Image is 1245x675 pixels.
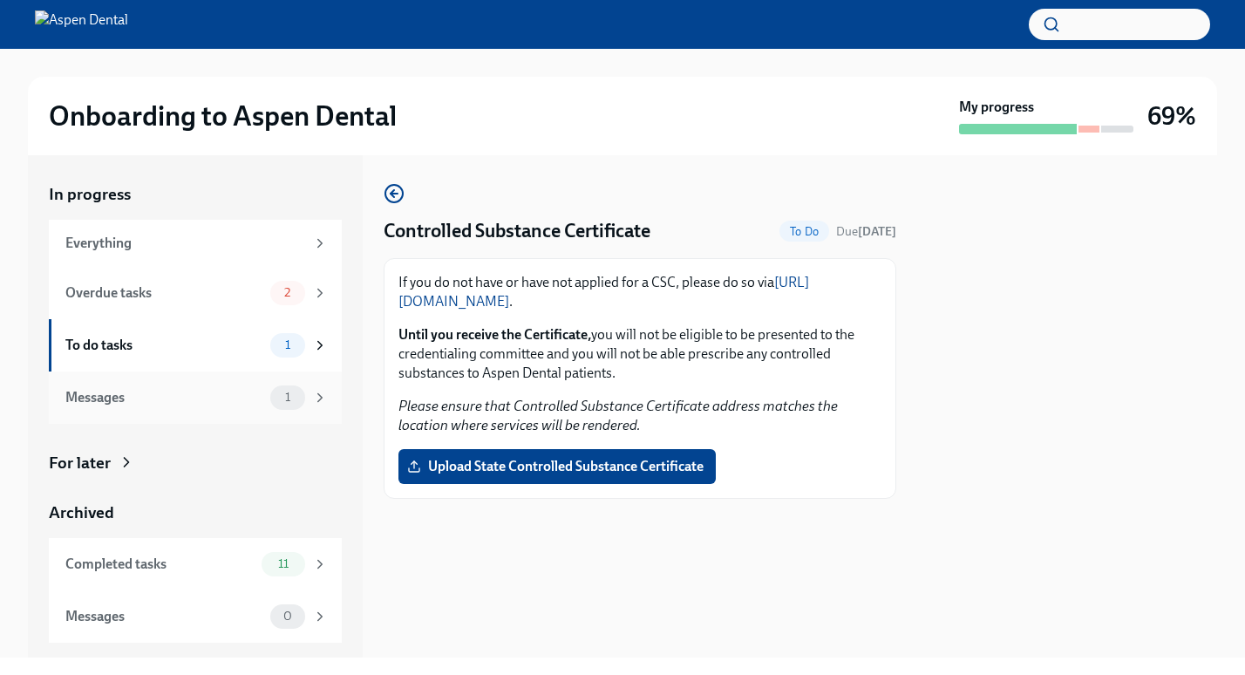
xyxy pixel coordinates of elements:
div: For later [49,452,111,474]
span: 2 [274,286,301,299]
span: 11 [268,557,299,570]
span: November 17th, 2025 20:00 [836,223,896,240]
a: Messages0 [49,590,342,643]
img: Aspen Dental [35,10,128,38]
strong: My progress [959,98,1034,117]
span: 0 [273,610,303,623]
span: To Do [779,225,829,238]
p: If you do not have or have not applied for a CSC, please do so via . [398,273,881,311]
em: Please ensure that Controlled Substance Certificate address matches the location where services w... [398,398,838,433]
span: Upload State Controlled Substance Certificate [411,458,704,475]
a: Archived [49,501,342,524]
a: Everything [49,220,342,267]
a: To do tasks1 [49,319,342,372]
p: you will not be eligible to be presented to the credentialing committee and you will not be able ... [398,325,881,383]
h2: Onboarding to Aspen Dental [49,99,397,133]
a: Overdue tasks2 [49,267,342,319]
label: Upload State Controlled Substance Certificate [398,449,716,484]
span: 1 [275,338,301,351]
strong: [DATE] [858,224,896,239]
a: In progress [49,183,342,206]
div: To do tasks [65,336,263,355]
span: Due [836,224,896,239]
a: For later [49,452,342,474]
div: Overdue tasks [65,283,263,303]
div: Messages [65,388,263,407]
a: Messages1 [49,372,342,424]
span: 1 [275,391,301,404]
div: Completed tasks [65,555,255,574]
h4: Controlled Substance Certificate [384,218,650,244]
a: Completed tasks11 [49,538,342,590]
div: Everything [65,234,305,253]
strong: Until you receive the Certificate, [398,326,591,343]
div: Messages [65,607,263,626]
h3: 69% [1147,100,1196,132]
